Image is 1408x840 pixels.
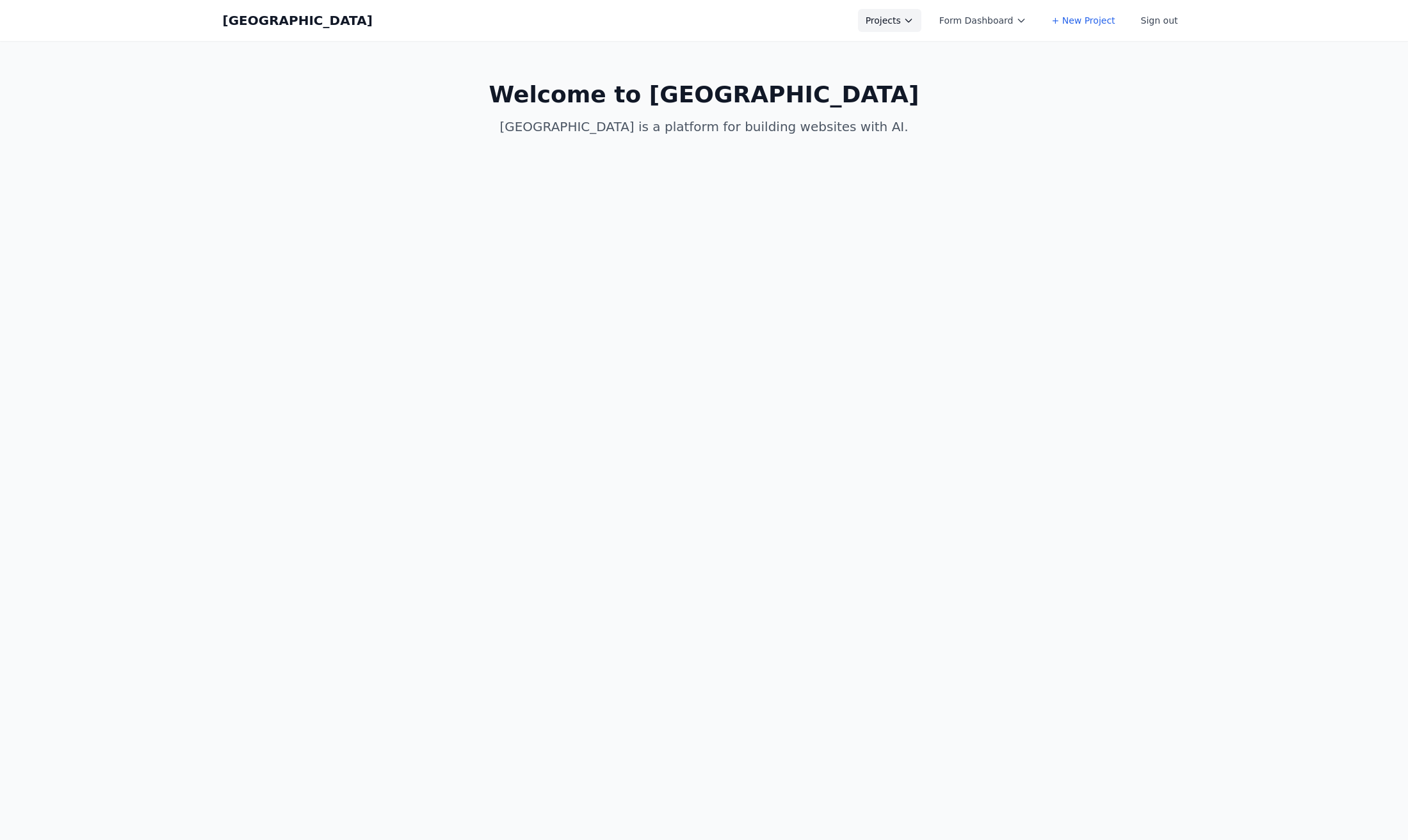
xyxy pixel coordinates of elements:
[1044,9,1123,32] a: + New Project
[858,9,921,32] button: Projects
[458,118,950,136] p: [GEOGRAPHIC_DATA] is a platform for building websites with AI.
[1133,9,1186,32] button: Sign out
[223,12,373,29] a: [GEOGRAPHIC_DATA]
[932,9,1034,32] button: Form Dashboard
[458,82,950,107] h1: Welcome to [GEOGRAPHIC_DATA]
